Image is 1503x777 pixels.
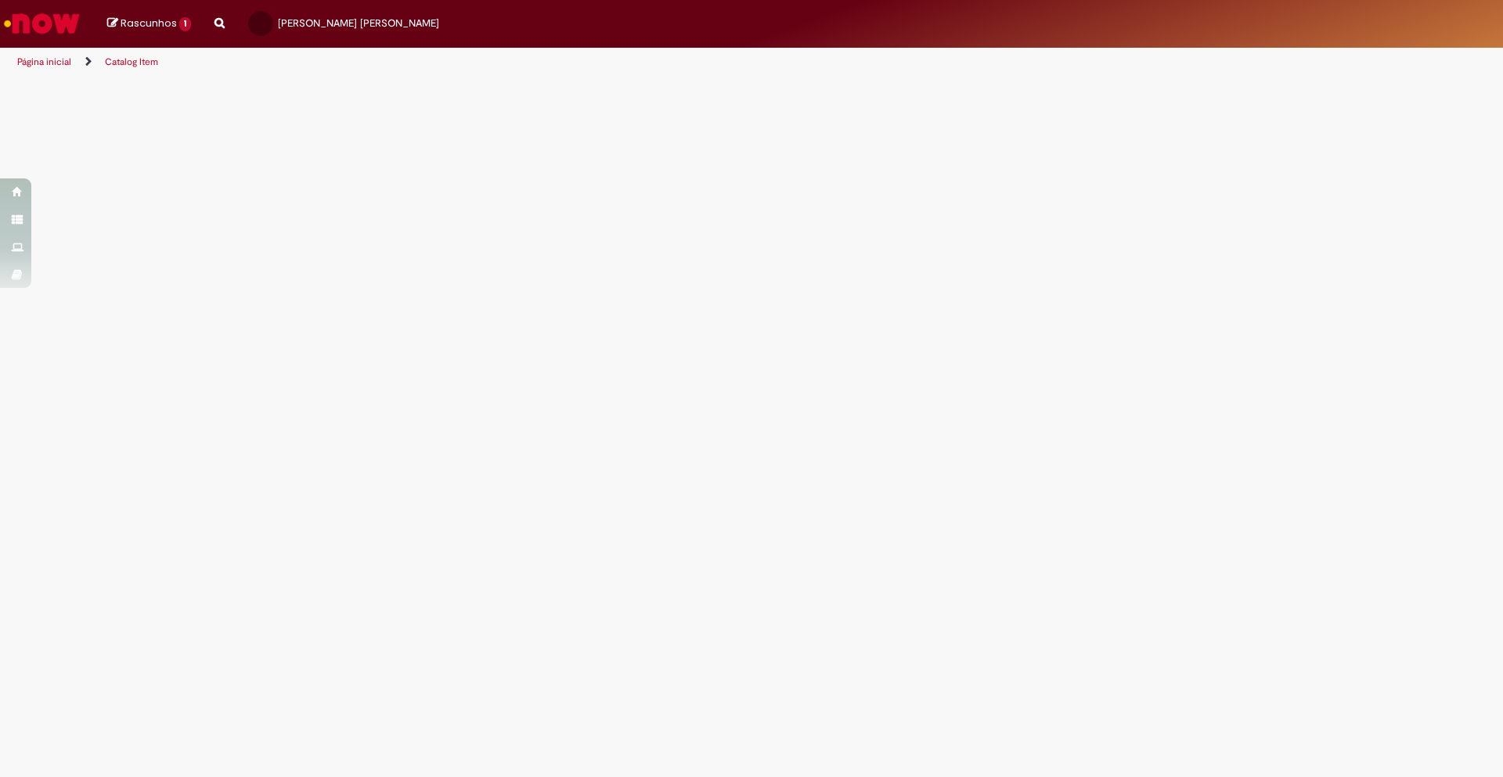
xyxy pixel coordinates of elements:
[107,16,191,31] a: Rascunhos
[12,48,990,77] ul: Trilhas de página
[179,17,191,31] span: 1
[17,56,71,68] a: Página inicial
[2,8,82,39] img: ServiceNow
[121,16,177,31] span: Rascunhos
[278,16,439,30] span: [PERSON_NAME] [PERSON_NAME]
[105,56,158,68] a: Catalog Item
